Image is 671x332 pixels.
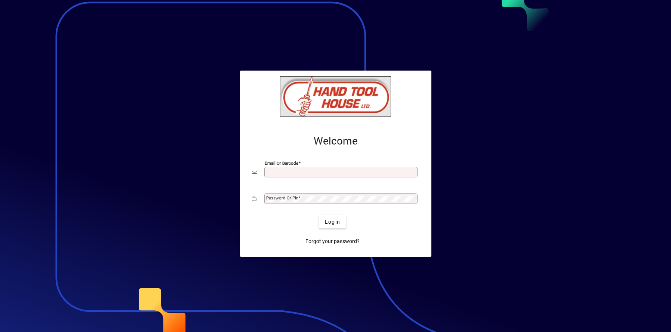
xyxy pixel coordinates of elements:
[319,215,346,229] button: Login
[252,135,419,148] h2: Welcome
[305,238,360,245] span: Forgot your password?
[265,161,298,166] mat-label: Email or Barcode
[266,195,298,201] mat-label: Password or Pin
[325,218,340,226] span: Login
[302,235,363,248] a: Forgot your password?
